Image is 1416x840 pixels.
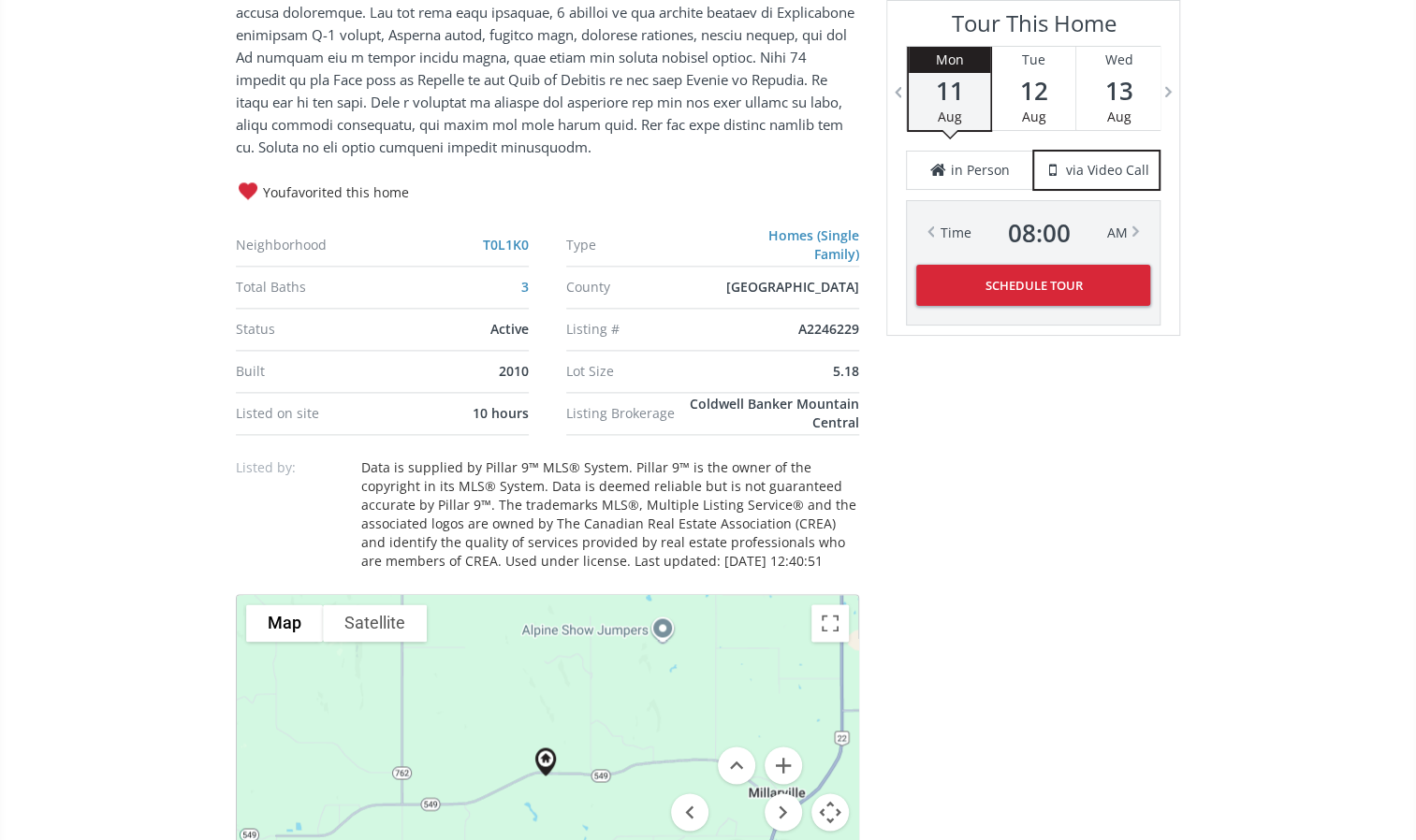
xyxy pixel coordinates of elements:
span: Coldwell Banker Mountain Central [690,395,859,431]
button: Show satellite imagery [323,604,427,642]
button: Map camera controls [811,793,849,831]
span: [GEOGRAPHIC_DATA] [726,278,859,296]
span: 12 [992,78,1075,104]
div: Total Baths [236,281,391,294]
div: County [566,281,722,294]
button: Move up [718,746,755,784]
span: 5.18 [833,362,859,380]
span: 11 [909,78,989,104]
span: Active [490,320,529,338]
span: Aug [1106,108,1131,125]
button: Toggle fullscreen view [811,604,849,642]
span: You favorited this home [263,182,409,200]
span: in Person [951,161,1010,180]
span: via Video Call [1066,161,1149,180]
a: T0L1K0 [483,236,529,253]
div: Listed on site [236,407,391,420]
div: Mon [909,47,989,73]
div: Time AM [940,220,1127,246]
div: Listing # [566,323,722,336]
div: Tue [992,47,1075,73]
a: 3 [521,278,529,296]
span: A2246229 [798,320,859,338]
p: Listed by: [236,458,348,477]
span: 13 [1076,78,1161,104]
span: 08 : 00 [1007,220,1070,246]
button: Zoom in [765,746,802,784]
div: Status [236,323,391,336]
div: Data is supplied by Pillar 9™ MLS® System. Pillar 9™ is the owner of the copyright in its MLS® Sy... [361,458,859,571]
div: Wed [1076,47,1161,73]
div: Lot Size [566,365,722,378]
span: Aug [1021,108,1045,125]
button: Move left [671,793,708,831]
span: 10 hours [473,404,529,422]
h3: Tour This Home [906,10,1161,46]
span: Aug [938,108,962,125]
button: Show street map [246,604,323,642]
div: Listing Brokerage [566,407,688,420]
span: 2010 [499,362,529,380]
div: Neighborhood [236,239,391,252]
div: Type [566,239,721,252]
a: Homes (Single Family) [768,226,859,263]
div: Built [236,365,391,378]
button: Schedule Tour [916,265,1150,306]
button: Move right [765,793,802,831]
